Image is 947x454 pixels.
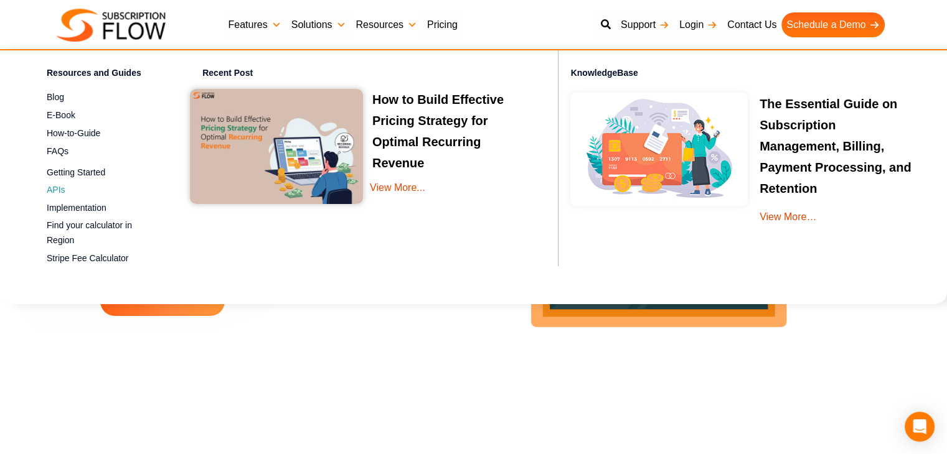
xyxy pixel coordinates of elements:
a: FAQs [47,144,159,159]
a: How-to-Guide [47,126,159,141]
span: Getting Started [47,166,105,179]
span: Blog [47,91,64,104]
a: Resources [351,12,422,37]
a: Stripe Fee Calculator [47,251,159,266]
a: Solutions [286,12,351,37]
a: How to Build Effective Pricing Strategy for Optimal Recurring Revenue [372,93,504,174]
div: Open Intercom Messenger [905,412,935,442]
a: Implementation [47,200,159,215]
a: View More… [760,211,816,222]
a: E-Book [47,108,159,123]
a: Schedule a Demo [781,12,884,37]
a: APIs [47,183,159,198]
a: Login [674,12,722,37]
a: View More... [370,179,536,215]
span: E-Book [47,109,75,122]
img: Effective Pricing Strategy [190,89,363,204]
span: How-to-Guide [47,127,100,140]
a: Features [224,12,286,37]
h4: Resources and Guides [47,66,159,84]
a: Contact Us [722,12,781,37]
h4: KnowledgeBase [571,60,935,87]
a: Find your calculator in Region [47,218,159,248]
a: Blog [47,90,159,105]
span: Implementation [47,202,106,215]
img: Online-recurring-Billing-software [565,87,753,211]
span: APIs [47,183,65,197]
a: Support [616,12,674,37]
span: FAQs [47,145,68,158]
img: Subscriptionflow [57,9,166,42]
a: Pricing [422,12,463,37]
h4: Recent Post [202,66,548,84]
p: The Essential Guide on Subscription Management, Billing, Payment Processing, and Retention [760,93,916,199]
a: Getting Started [47,165,159,180]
